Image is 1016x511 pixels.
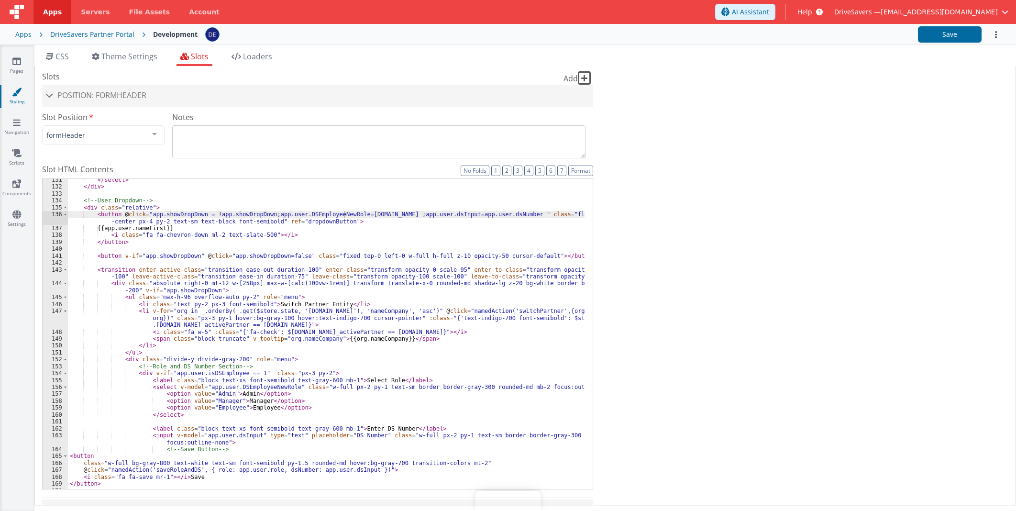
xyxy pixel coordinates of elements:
[502,166,511,176] button: 2
[129,7,170,17] span: File Assets
[43,211,68,225] div: 136
[918,26,982,43] button: Save
[172,111,194,123] span: Notes
[834,7,881,17] span: DriveSavers —
[43,335,68,342] div: 149
[43,342,68,349] div: 150
[43,446,68,453] div: 164
[206,28,219,41] img: c1374c675423fc74691aaade354d0b4b
[461,166,489,176] button: No Folds
[191,51,209,62] span: Slots
[43,425,68,432] div: 162
[43,377,68,384] div: 155
[15,30,32,39] div: Apps
[43,197,68,204] div: 134
[715,4,775,20] button: AI Assistant
[546,166,555,176] button: 6
[43,418,68,425] div: 161
[42,164,113,175] span: Slot HTML Contents
[43,404,68,411] div: 159
[43,480,68,487] div: 169
[243,51,272,62] span: Loaders
[43,7,62,17] span: Apps
[50,30,134,39] div: DriveSavers Partner Portal
[55,51,69,62] span: CSS
[982,25,1001,44] button: Options
[57,90,146,100] span: Position: formHeader
[43,363,68,370] div: 153
[43,488,68,494] div: 170
[43,239,68,245] div: 139
[513,166,522,176] button: 3
[43,390,68,397] div: 157
[46,131,145,140] span: formHeader
[491,166,500,176] button: 1
[524,166,533,176] button: 4
[43,349,68,356] div: 151
[43,453,68,459] div: 165
[43,294,68,300] div: 145
[81,7,110,17] span: Servers
[563,73,578,84] span: Add
[797,7,812,17] span: Help
[43,259,68,266] div: 142
[43,384,68,390] div: 156
[43,398,68,404] div: 158
[43,183,68,190] div: 132
[43,467,68,473] div: 167
[43,225,68,232] div: 137
[43,356,68,363] div: 152
[568,166,593,176] button: Format
[475,491,541,511] iframe: Marker.io feedback button
[43,474,68,480] div: 168
[43,245,68,252] div: 140
[834,7,1008,17] button: DriveSavers — [EMAIL_ADDRESS][DOMAIN_NAME]
[42,71,60,82] span: Slots
[43,432,68,446] div: 163
[535,166,544,176] button: 5
[43,411,68,418] div: 160
[43,370,68,377] div: 154
[43,177,68,183] div: 131
[101,51,157,62] span: Theme Settings
[43,329,68,335] div: 148
[43,301,68,308] div: 146
[153,30,198,39] div: Development
[43,232,68,238] div: 138
[881,7,998,17] span: [EMAIL_ADDRESS][DOMAIN_NAME]
[43,267,68,280] div: 143
[43,280,68,294] div: 144
[43,253,68,259] div: 141
[43,308,68,328] div: 147
[557,166,566,176] button: 7
[732,7,769,17] span: AI Assistant
[43,190,68,197] div: 133
[43,204,68,211] div: 135
[42,111,88,123] span: Slot Position
[43,460,68,467] div: 166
